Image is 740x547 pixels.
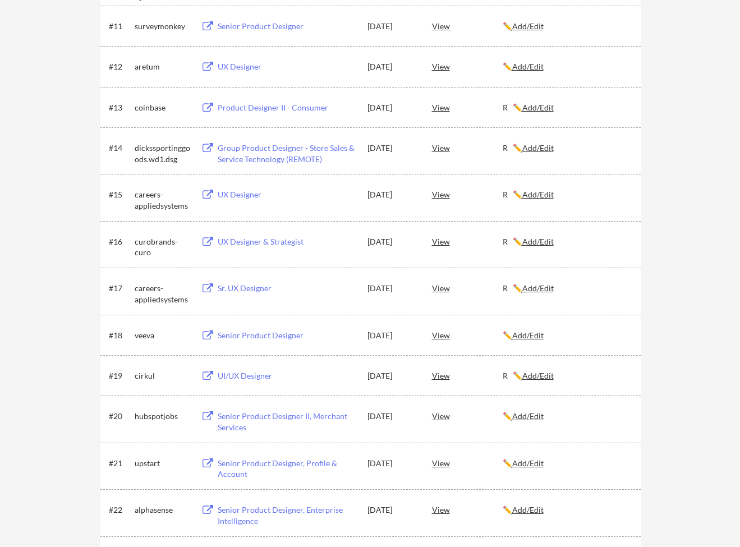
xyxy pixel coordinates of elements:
[218,102,357,113] div: Product Designer II - Consumer
[432,365,503,385] div: View
[503,143,631,154] div: R ✏️
[503,236,631,247] div: R ✏️
[135,504,191,516] div: alphasense
[367,236,417,247] div: [DATE]
[512,62,544,71] u: Add/Edit
[367,330,417,341] div: [DATE]
[109,21,131,32] div: #11
[522,143,554,153] u: Add/Edit
[218,143,357,164] div: Group Product Designer - Store Sales & Service Technology (REMOTE)
[218,411,357,433] div: Senior Product Designer II, Merchant Services
[135,236,191,258] div: curobrands-curo
[367,370,417,381] div: [DATE]
[432,137,503,158] div: View
[512,505,544,514] u: Add/Edit
[109,189,131,200] div: #15
[522,283,554,293] u: Add/Edit
[367,458,417,469] div: [DATE]
[522,190,554,199] u: Add/Edit
[522,371,554,380] u: Add/Edit
[109,102,131,113] div: #13
[218,458,357,480] div: Senior Product Designer, Profile & Account
[135,61,191,72] div: aretum
[135,411,191,422] div: hubspotjobs
[503,370,631,381] div: R ✏️
[109,61,131,72] div: #12
[432,453,503,473] div: View
[367,283,417,294] div: [DATE]
[218,330,357,341] div: Senior Product Designer
[135,143,191,164] div: dickssportinggoods.wd1.dsg
[135,370,191,381] div: cirkul
[218,504,357,526] div: Senior Product Designer, Enterprise Intelligence
[109,370,131,381] div: #19
[218,189,357,200] div: UX Designer
[432,406,503,426] div: View
[218,61,357,72] div: UX Designer
[109,330,131,341] div: #18
[512,411,544,421] u: Add/Edit
[135,102,191,113] div: coinbase
[512,21,544,31] u: Add/Edit
[218,283,357,294] div: Sr. UX Designer
[367,61,417,72] div: [DATE]
[367,102,417,113] div: [DATE]
[135,283,191,305] div: careers-appliedsystems
[367,504,417,516] div: [DATE]
[512,330,544,340] u: Add/Edit
[503,283,631,294] div: R ✏️
[432,499,503,520] div: View
[432,97,503,117] div: View
[432,278,503,298] div: View
[503,458,631,469] div: ✏️
[432,184,503,204] div: View
[135,330,191,341] div: veeva
[109,236,131,247] div: #16
[503,330,631,341] div: ✏️
[218,370,357,381] div: UI/UX Designer
[109,411,131,422] div: #20
[512,458,544,468] u: Add/Edit
[503,411,631,422] div: ✏️
[367,21,417,32] div: [DATE]
[503,189,631,200] div: R ✏️
[503,504,631,516] div: ✏️
[367,189,417,200] div: [DATE]
[432,231,503,251] div: View
[432,56,503,76] div: View
[135,21,191,32] div: surveymonkey
[503,102,631,113] div: R ✏️
[109,458,131,469] div: #21
[367,143,417,154] div: [DATE]
[432,325,503,345] div: View
[109,143,131,154] div: #14
[218,21,357,32] div: Senior Product Designer
[522,237,554,246] u: Add/Edit
[109,504,131,516] div: #22
[432,16,503,36] div: View
[109,283,131,294] div: #17
[503,21,631,32] div: ✏️
[367,411,417,422] div: [DATE]
[135,189,191,211] div: careers-appliedsystems
[522,103,554,112] u: Add/Edit
[135,458,191,469] div: upstart
[218,236,357,247] div: UX Designer & Strategist
[503,61,631,72] div: ✏️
